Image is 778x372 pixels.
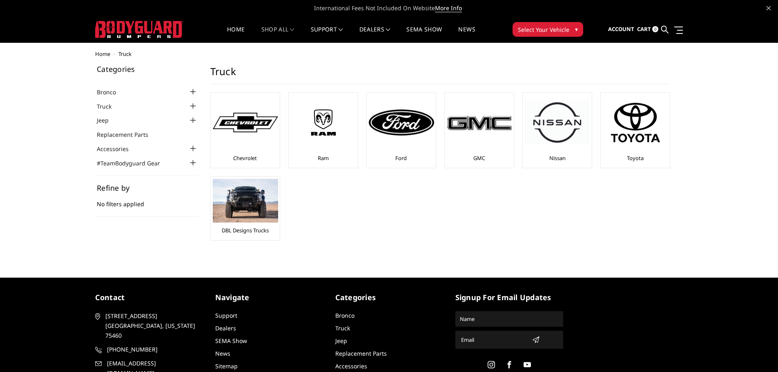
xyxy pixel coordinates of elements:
a: Replacement Parts [335,350,387,357]
a: Ford [395,154,407,162]
span: Account [608,25,634,33]
a: More Info [435,4,462,12]
a: Bronco [335,312,354,319]
span: 0 [652,26,658,32]
a: Chevrolet [233,154,257,162]
a: Support [215,312,237,319]
a: Truck [97,102,122,111]
span: [PHONE_NUMBER] [107,345,202,354]
a: Support [311,27,343,42]
a: Account [608,18,634,40]
a: SEMA Show [215,337,247,345]
a: Jeep [97,116,119,125]
a: GMC [473,154,485,162]
a: Ram [318,154,329,162]
h5: contact [95,292,203,303]
a: DBL Designs Trucks [222,227,269,234]
h5: Categories [335,292,443,303]
a: Sitemap [215,362,238,370]
span: Cart [637,25,651,33]
h5: Navigate [215,292,323,303]
h5: signup for email updates [455,292,563,303]
div: No filters applied [97,184,198,217]
a: Dealers [359,27,390,42]
a: Jeep [335,337,347,345]
a: News [458,27,475,42]
a: Accessories [335,362,367,370]
a: Replacement Parts [97,130,158,139]
a: Home [95,50,110,58]
input: Email [458,333,529,346]
input: Name [457,312,562,325]
a: Cart 0 [637,18,658,40]
span: Select Your Vehicle [518,25,569,34]
a: #TeamBodyguard Gear [97,159,170,167]
a: Toyota [627,154,644,162]
a: [PHONE_NUMBER] [95,345,203,354]
h1: Truck [210,65,669,84]
a: Accessories [97,145,139,153]
span: ▾ [575,25,578,33]
a: Dealers [215,324,236,332]
a: Truck [335,324,350,332]
a: SEMA Show [406,27,442,42]
h5: Categories [97,65,198,73]
span: Truck [118,50,132,58]
h5: Refine by [97,184,198,192]
a: Home [227,27,245,42]
button: Select Your Vehicle [513,22,583,37]
a: News [215,350,230,357]
span: [STREET_ADDRESS] [GEOGRAPHIC_DATA], [US_STATE] 75460 [105,311,200,341]
img: BODYGUARD BUMPERS [95,21,183,38]
a: shop all [261,27,294,42]
a: Nissan [549,154,566,162]
a: Bronco [97,88,126,96]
